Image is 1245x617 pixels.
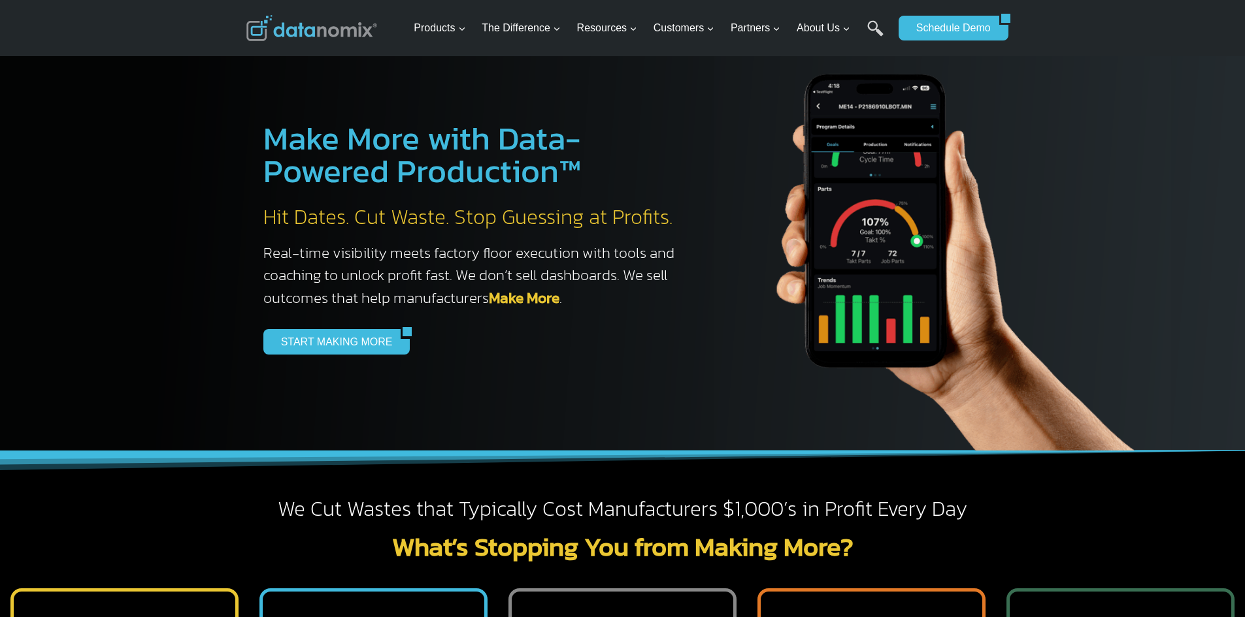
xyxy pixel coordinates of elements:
[263,122,688,187] h1: Make More with Data-Powered Production™
[246,15,377,41] img: Datanomix
[654,20,714,37] span: Customers
[263,329,401,354] a: START MAKING MORE
[714,26,1172,451] img: The Datanoix Mobile App available on Android and iOS Devices
[414,20,465,37] span: Products
[577,20,637,37] span: Resources
[263,242,688,309] h3: Real-time visibility meets factory floor execution with tools and coaching to unlock profit fast....
[408,7,892,50] nav: Primary Navigation
[246,533,999,560] h2: What’s Stopping You from Making More?
[731,20,780,37] span: Partners
[263,204,688,231] h2: Hit Dates. Cut Waste. Stop Guessing at Profits.
[246,496,999,523] h2: We Cut Wastes that Typically Cost Manufacturers $1,000’s in Profit Every Day
[489,287,559,309] a: Make More
[797,20,850,37] span: About Us
[482,20,561,37] span: The Difference
[899,16,999,40] a: Schedule Demo
[867,20,884,50] a: Search
[7,386,216,610] iframe: Popup CTA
